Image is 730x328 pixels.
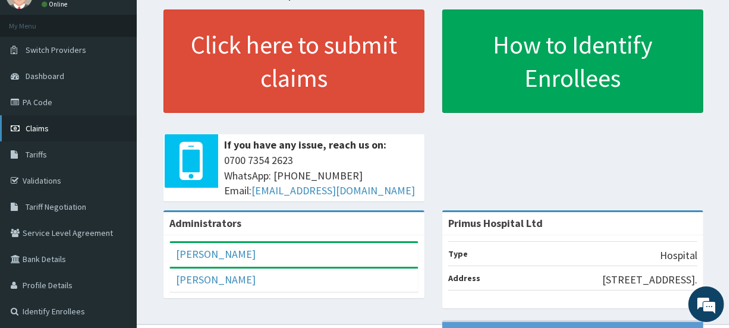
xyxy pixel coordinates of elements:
[224,138,386,152] b: If you have any issue, reach us on:
[448,273,480,283] b: Address
[602,272,697,288] p: [STREET_ADDRESS].
[442,10,703,113] a: How to Identify Enrollees
[224,153,419,198] span: 0700 7354 2623 WhatsApp: [PHONE_NUMBER] Email:
[176,247,256,261] a: [PERSON_NAME]
[69,92,164,212] span: We're online!
[22,59,48,89] img: d_794563401_company_1708531726252_794563401
[6,209,226,251] textarea: Type your message and hit 'Enter'
[163,10,424,113] a: Click here to submit claims
[62,67,200,82] div: Chat with us now
[176,273,256,286] a: [PERSON_NAME]
[169,216,241,230] b: Administrators
[26,45,86,55] span: Switch Providers
[26,201,86,212] span: Tariff Negotiation
[195,6,224,34] div: Minimize live chat window
[448,248,468,259] b: Type
[26,71,64,81] span: Dashboard
[660,248,697,263] p: Hospital
[251,184,415,197] a: [EMAIL_ADDRESS][DOMAIN_NAME]
[448,216,543,230] strong: Primus Hospital Ltd
[26,123,49,134] span: Claims
[26,149,47,160] span: Tariffs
